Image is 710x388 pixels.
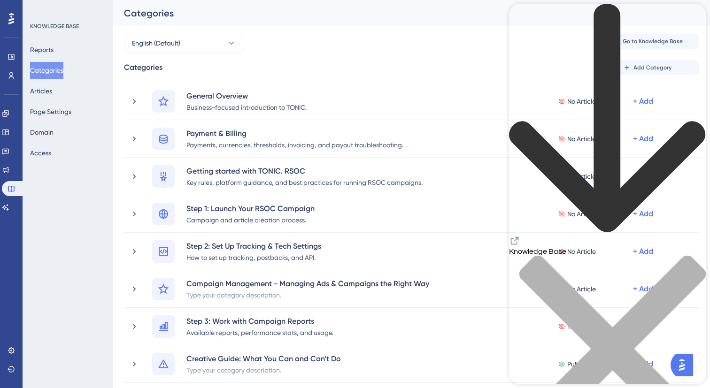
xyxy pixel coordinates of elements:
[186,203,315,214] div: Step 1: Launch Your RSOC Campaign
[30,62,63,79] button: Categories
[30,103,71,120] button: Page Settings
[186,165,423,176] div: Getting started with TONIC. RSOC
[3,6,20,23] img: launcher-image-alternative-text
[186,240,322,251] div: Step 2: Set Up Tracking & Tech Settings
[124,62,162,73] div: Categories
[186,353,341,364] div: Creative Guide: What You Can and Can’t Do
[30,41,54,58] button: Reports
[186,315,334,327] div: Step 3: Work with Campaign Reports
[30,23,79,30] div: KNOWLEDGE BASE
[186,139,404,150] div: Payments, currencies, thresholds, invoicing, and payout troubleshooting.
[132,38,180,49] span: English (Default)
[124,7,675,20] div: Categories
[30,83,52,99] button: Articles
[186,278,430,289] div: Campaign Management - Managing Ads & Campaigns the Right Way
[186,251,322,263] div: How to set up tracking, postbacks, and API.
[30,145,51,161] button: Access
[186,289,430,300] div: Type your category description.
[186,101,307,113] div: Business-focused introduction to TONIC.
[65,5,68,12] div: 1
[186,176,423,188] div: Key rules, platform guidance, and best practices for running RSOC campaigns.
[30,124,54,141] button: Domain
[186,128,404,139] div: Payment & Billing
[186,214,315,225] div: Campaign and article creation process.
[124,34,244,53] button: English (Default)
[186,364,341,375] div: Type your category description.
[22,2,59,14] span: Need Help?
[186,327,334,338] div: Available reports, performance stats, and usage.
[186,90,307,101] div: General Overview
